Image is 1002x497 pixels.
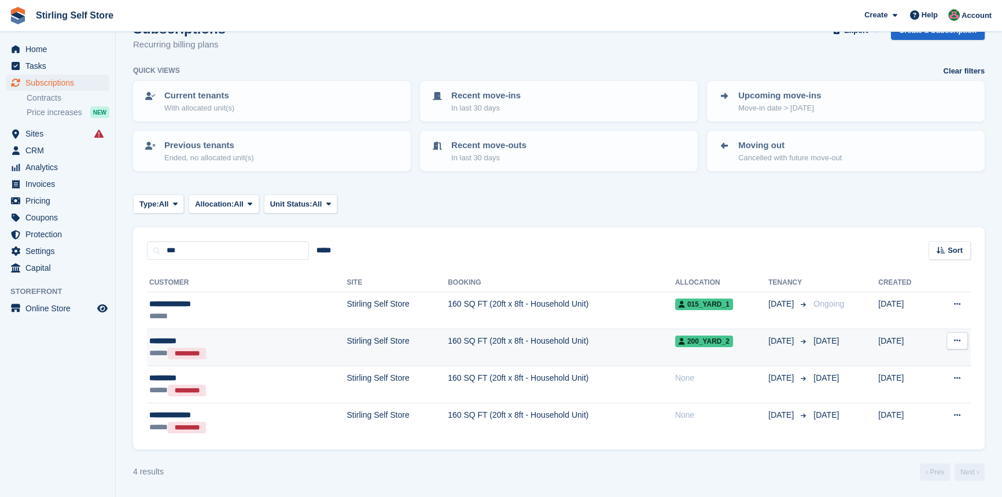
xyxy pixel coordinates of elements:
[920,463,950,481] a: Previous
[6,209,109,226] a: menu
[738,152,842,164] p: Cancelled with future move-out
[25,209,95,226] span: Coupons
[918,463,987,481] nav: Page
[922,9,938,21] span: Help
[10,286,115,297] span: Storefront
[347,274,448,292] th: Site
[25,58,95,74] span: Tasks
[27,93,109,104] a: Contracts
[25,243,95,259] span: Settings
[25,159,95,175] span: Analytics
[25,260,95,276] span: Capital
[448,329,675,366] td: 160 SQ FT (20ft x 8ft - Household Unit)
[675,409,768,421] div: None
[25,41,95,57] span: Home
[738,139,842,152] p: Moving out
[25,193,95,209] span: Pricing
[6,260,109,276] a: menu
[421,82,697,120] a: Recent move-ins In last 30 days
[708,132,983,170] a: Moving out Cancelled with future move-out
[6,159,109,175] a: menu
[962,10,992,21] span: Account
[234,198,244,210] span: All
[878,366,931,403] td: [DATE]
[134,132,410,170] a: Previous tenants Ended, no allocated unit(s)
[25,226,95,242] span: Protection
[347,403,448,440] td: Stirling Self Store
[768,409,796,421] span: [DATE]
[448,274,675,292] th: Booking
[6,142,109,159] a: menu
[948,9,960,21] img: Lucy
[878,274,931,292] th: Created
[134,82,410,120] a: Current tenants With allocated unit(s)
[133,466,164,478] div: 4 results
[27,106,109,119] a: Price increases NEW
[133,38,226,51] p: Recurring billing plans
[133,194,184,213] button: Type: All
[25,126,95,142] span: Sites
[768,372,796,384] span: [DATE]
[864,9,887,21] span: Create
[312,198,322,210] span: All
[675,299,733,310] span: 015_YARD_1
[451,89,521,102] p: Recent move-ins
[878,329,931,366] td: [DATE]
[264,194,337,213] button: Unit Status: All
[448,403,675,440] td: 160 SQ FT (20ft x 8ft - Household Unit)
[955,463,985,481] a: Next
[159,198,169,210] span: All
[6,226,109,242] a: menu
[6,300,109,316] a: menu
[25,142,95,159] span: CRM
[164,139,254,152] p: Previous tenants
[270,198,312,210] span: Unit Status:
[27,107,82,118] span: Price increases
[6,75,109,91] a: menu
[133,65,180,76] h6: Quick views
[347,329,448,366] td: Stirling Self Store
[813,299,844,308] span: Ongoing
[347,366,448,403] td: Stirling Self Store
[813,336,839,345] span: [DATE]
[94,129,104,138] i: Smart entry sync failures have occurred
[675,274,768,292] th: Allocation
[768,335,796,347] span: [DATE]
[878,403,931,440] td: [DATE]
[164,89,234,102] p: Current tenants
[948,245,963,256] span: Sort
[9,7,27,24] img: stora-icon-8386f47178a22dfd0bd8f6a31ec36ba5ce8667c1dd55bd0f319d3a0aa187defe.svg
[451,152,526,164] p: In last 30 days
[943,65,985,77] a: Clear filters
[768,298,796,310] span: [DATE]
[164,102,234,114] p: With allocated unit(s)
[189,194,259,213] button: Allocation: All
[6,41,109,57] a: menu
[25,176,95,192] span: Invoices
[421,132,697,170] a: Recent move-outs In last 30 days
[195,198,234,210] span: Allocation:
[6,176,109,192] a: menu
[675,336,733,347] span: 200_YARD_2
[708,82,983,120] a: Upcoming move-ins Move-in date > [DATE]
[6,126,109,142] a: menu
[738,89,821,102] p: Upcoming move-ins
[813,410,839,419] span: [DATE]
[164,152,254,164] p: Ended, no allocated unit(s)
[738,102,821,114] p: Move-in date > [DATE]
[90,106,109,118] div: NEW
[448,292,675,329] td: 160 SQ FT (20ft x 8ft - Household Unit)
[95,301,109,315] a: Preview store
[813,373,839,382] span: [DATE]
[31,6,118,25] a: Stirling Self Store
[448,366,675,403] td: 160 SQ FT (20ft x 8ft - Household Unit)
[675,372,768,384] div: None
[6,243,109,259] a: menu
[25,75,95,91] span: Subscriptions
[347,292,448,329] td: Stirling Self Store
[451,102,521,114] p: In last 30 days
[878,292,931,329] td: [DATE]
[451,139,526,152] p: Recent move-outs
[139,198,159,210] span: Type:
[6,58,109,74] a: menu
